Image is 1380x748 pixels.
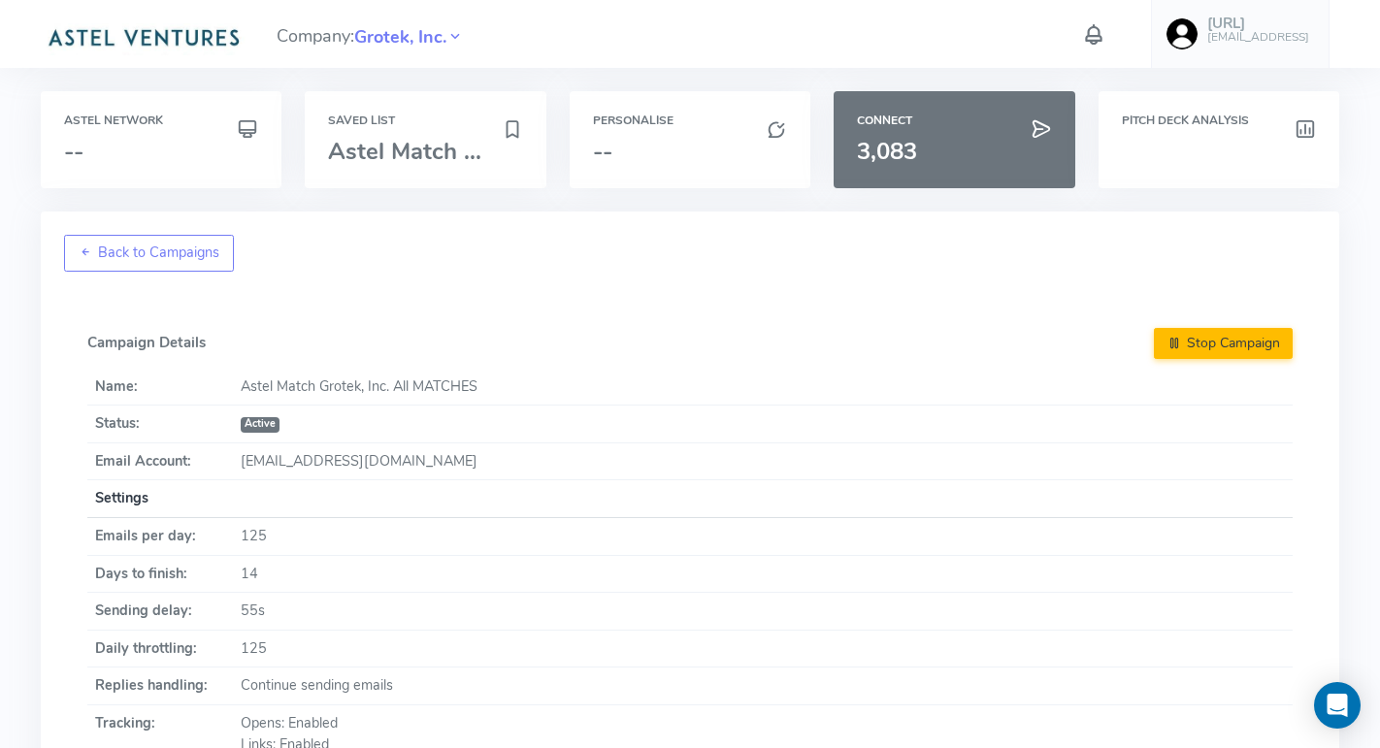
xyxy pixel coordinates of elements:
h6: [EMAIL_ADDRESS] [1207,31,1309,44]
button: Stop Campaign [1154,328,1294,359]
td: Astel Match Grotek, Inc. All MATCHES [233,369,1294,406]
span: 3,083 [857,136,917,167]
th: Sending delay: [87,593,233,631]
div: Open Intercom Messenger [1314,682,1361,729]
div: Opens: Enabled [241,713,1286,734]
td: 14 [233,555,1294,593]
th: Name: [87,369,233,406]
span: Active [241,417,280,433]
th: Daily throttling: [87,630,233,667]
a: Back to Campaigns [64,235,235,272]
td: 125 [233,517,1294,555]
h6: Connect [857,114,1052,127]
img: user-image [1166,18,1198,49]
h5: [URL] [1207,16,1309,32]
h6: Pitch Deck Analysis [1122,114,1317,127]
h6: Saved List [328,114,523,127]
h6: Personalise [593,114,788,127]
th: Email Account: [87,442,233,480]
td: 55s [233,593,1294,631]
th: Emails per day: [87,517,233,555]
td: Continue sending emails [233,667,1294,705]
th: Days to finish: [87,555,233,593]
td: 125 [233,630,1294,667]
span: Grotek, Inc. [354,24,446,50]
h5: Campaign Details [87,328,1294,359]
span: -- [64,136,83,167]
h6: Astel Network [64,114,259,127]
td: [EMAIL_ADDRESS][DOMAIN_NAME] [233,442,1294,480]
th: Status: [87,406,233,443]
span: Company: [277,17,464,51]
th: Replies handling: [87,667,233,705]
th: Settings [87,480,1294,518]
span: -- [593,136,612,167]
a: Grotek, Inc. [354,24,446,48]
span: Astel Match ... [328,136,481,167]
